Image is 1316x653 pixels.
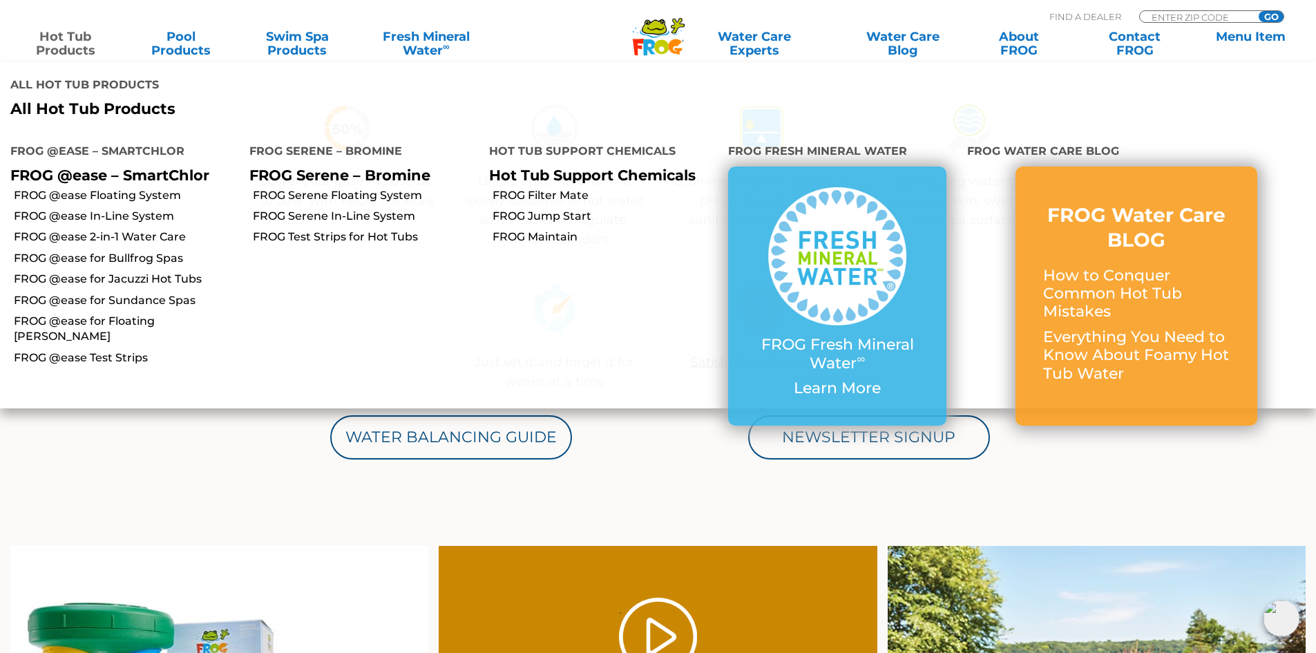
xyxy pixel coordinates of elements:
[14,30,117,57] a: Hot TubProducts
[443,41,450,52] sup: ∞
[1150,11,1243,23] input: Zip Code Form
[748,415,990,460] a: Newsletter Signup
[493,209,718,224] a: FROG Jump Start
[253,209,478,224] a: FROG Serene In-Line System
[14,293,239,308] a: FROG @ease for Sundance Spas
[14,251,239,266] a: FROG @ease for Bullfrog Spas
[489,167,696,184] a: Hot Tub Support Chemicals
[14,188,239,203] a: FROG @ease Floating System
[249,167,468,184] p: FROG Serene – Bromine
[1043,202,1230,253] h3: FROG Water Care BLOG
[253,188,478,203] a: FROG Serene Floating System
[249,139,468,167] h4: FROG Serene – Bromine
[851,30,954,57] a: Water CareBlog
[14,314,239,345] a: FROG @ease for Floating [PERSON_NAME]
[756,379,919,397] p: Learn More
[756,336,919,372] p: FROG Fresh Mineral Water
[14,272,239,287] a: FROG @ease for Jacuzzi Hot Tubs
[1259,11,1284,22] input: GO
[493,188,718,203] a: FROG Filter Mate
[728,139,946,167] h4: FROG Fresh Mineral Water
[967,30,1070,57] a: AboutFROG
[1043,202,1230,390] a: FROG Water Care BLOG How to Conquer Common Hot Tub Mistakes Everything You Need to Know About Foa...
[14,229,239,245] a: FROG @ease 2-in-1 Water Care
[10,100,648,118] a: All Hot Tub Products
[1043,267,1230,321] p: How to Conquer Common Hot Tub Mistakes
[1199,30,1302,57] a: Menu Item
[1049,10,1121,23] p: Find A Dealer
[756,187,919,404] a: FROG Fresh Mineral Water∞ Learn More
[671,30,838,57] a: Water CareExperts
[967,139,1306,167] h4: FROG Water Care Blog
[10,167,229,184] p: FROG @ease – SmartChlor
[10,73,648,100] h4: All Hot Tub Products
[489,139,707,167] h4: Hot Tub Support Chemicals
[1083,30,1186,57] a: ContactFROG
[362,30,491,57] a: Fresh MineralWater∞
[130,30,233,57] a: PoolProducts
[330,415,572,460] a: Water Balancing Guide
[14,350,239,366] a: FROG @ease Test Strips
[1043,328,1230,383] p: Everything You Need to Know About Foamy Hot Tub Water
[253,229,478,245] a: FROG Test Strips for Hot Tubs
[493,229,718,245] a: FROG Maintain
[14,209,239,224] a: FROG @ease In-Line System
[1263,600,1299,636] img: openIcon
[857,352,865,366] sup: ∞
[246,30,349,57] a: Swim SpaProducts
[10,139,229,167] h4: FROG @ease – SmartChlor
